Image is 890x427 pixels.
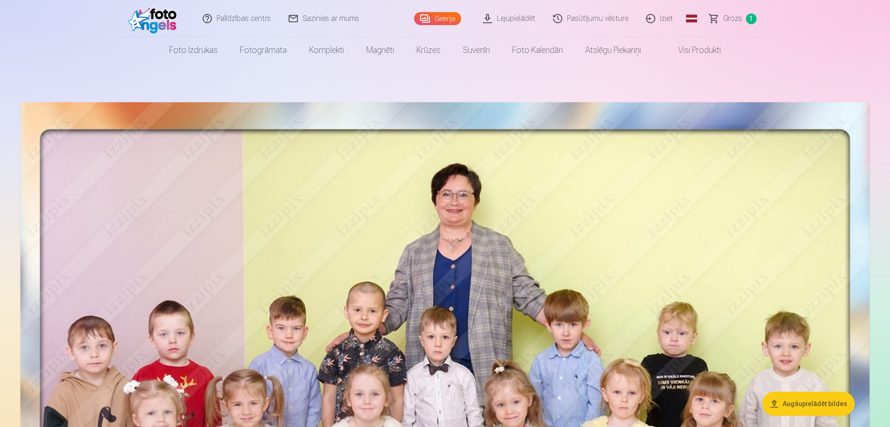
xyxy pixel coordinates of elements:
[574,37,652,63] a: Atslēgu piekariņi
[501,37,574,63] a: Foto kalendāri
[298,37,355,63] a: Komplekti
[355,37,405,63] a: Magnēti
[158,37,229,63] a: Foto izdrukas
[762,392,855,416] button: Augšupielādēt bildes
[746,13,757,24] span: 1
[229,37,298,63] a: Fotogrāmata
[414,12,461,25] a: Galerija
[128,4,182,33] img: /fa1
[452,37,501,63] a: Suvenīri
[723,13,742,24] span: Grozs
[405,37,452,63] a: Krūzes
[652,37,732,63] a: Visi produkti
